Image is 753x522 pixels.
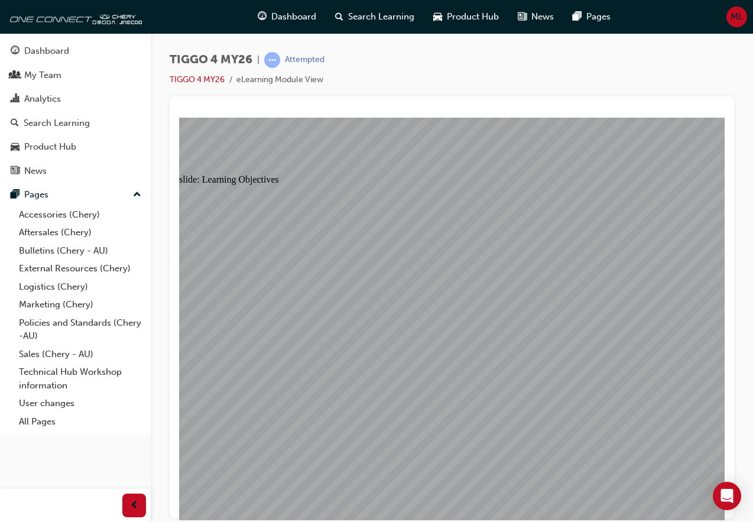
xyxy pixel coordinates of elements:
span: Dashboard [271,10,316,24]
a: car-iconProduct Hub [424,5,508,29]
a: news-iconNews [508,5,563,29]
a: All Pages [14,413,146,431]
span: car-icon [11,142,20,153]
span: search-icon [11,118,19,129]
a: search-iconSearch Learning [326,5,424,29]
span: ML [731,10,743,24]
a: Analytics [5,88,146,110]
span: chart-icon [11,94,20,105]
a: Product Hub [5,136,146,158]
a: Search Learning [5,112,146,134]
span: pages-icon [11,190,20,200]
a: User changes [14,394,146,413]
span: news-icon [11,166,20,177]
a: Aftersales (Chery) [14,223,146,242]
div: Search Learning [24,116,90,130]
span: up-icon [133,187,141,203]
button: Pages [5,184,146,206]
div: Pages [24,188,48,202]
div: Analytics [24,92,61,106]
a: Dashboard [5,40,146,62]
a: External Resources (Chery) [14,260,146,278]
span: news-icon [518,9,527,24]
a: My Team [5,64,146,86]
a: pages-iconPages [563,5,620,29]
span: learningRecordVerb_ATTEMPT-icon [264,52,280,68]
span: car-icon [433,9,442,24]
div: Product Hub [24,140,76,154]
button: ML [726,7,747,27]
span: people-icon [11,70,20,81]
span: TIGGO 4 MY26 [170,53,252,67]
span: Search Learning [348,10,414,24]
span: pages-icon [573,9,582,24]
div: Attempted [285,54,324,66]
a: News [5,160,146,182]
a: Marketing (Chery) [14,296,146,314]
a: guage-iconDashboard [248,5,326,29]
img: oneconnect [6,5,142,28]
div: News [24,164,47,178]
span: Product Hub [447,10,499,24]
span: guage-icon [11,46,20,57]
a: Policies and Standards (Chery -AU) [14,314,146,345]
a: TIGGO 4 MY26 [170,74,225,85]
li: eLearning Module View [236,73,323,87]
button: DashboardMy TeamAnalyticsSearch LearningProduct HubNews [5,38,146,184]
a: Bulletins (Chery - AU) [14,242,146,260]
span: guage-icon [258,9,267,24]
a: Sales (Chery - AU) [14,345,146,364]
a: Technical Hub Workshop information [14,363,146,394]
div: Open Intercom Messenger [713,482,741,510]
a: Accessories (Chery) [14,206,146,224]
div: My Team [24,69,61,82]
span: search-icon [335,9,343,24]
div: Dashboard [24,44,69,58]
span: | [257,53,259,67]
span: News [531,10,554,24]
span: Pages [586,10,611,24]
a: Logistics (Chery) [14,278,146,296]
span: prev-icon [130,498,139,513]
